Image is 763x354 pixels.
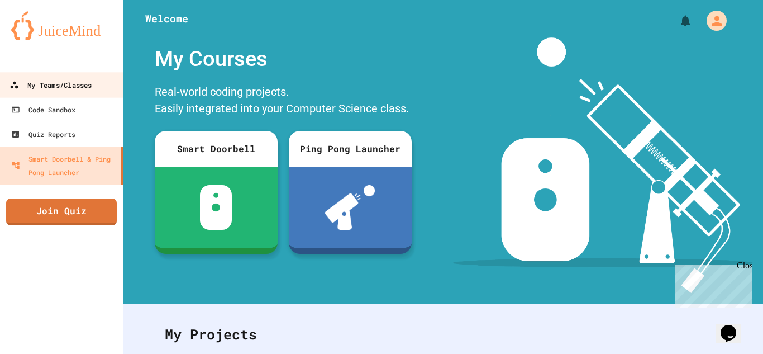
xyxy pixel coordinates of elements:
div: My Teams/Classes [9,78,92,92]
div: My Courses [149,37,417,81]
div: My Notifications [658,11,695,30]
div: Quiz Reports [11,128,75,141]
iframe: chat widget [670,261,752,308]
iframe: chat widget [716,309,752,343]
div: Smart Doorbell & Ping Pong Launcher [11,152,116,179]
div: My Account [695,8,729,34]
img: ppl-with-ball.png [325,185,375,230]
a: Join Quiz [6,199,117,225]
img: logo-orange.svg [11,11,112,40]
img: sdb-white.svg [200,185,232,230]
div: Real-world coding projects. Easily integrated into your Computer Science class. [149,81,417,122]
img: banner-image-my-projects.png [453,37,752,293]
div: Ping Pong Launcher [289,131,412,167]
div: Code Sandbox [11,103,75,116]
div: Smart Doorbell [155,131,278,167]
div: Chat with us now!Close [4,4,77,71]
